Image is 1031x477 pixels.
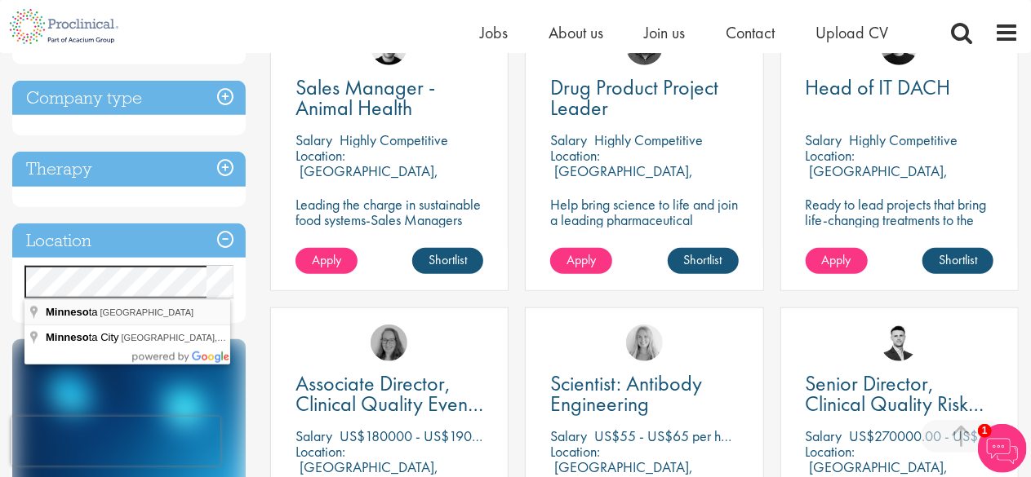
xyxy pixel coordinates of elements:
span: Salary [550,130,587,149]
span: Scientist: Antibody Engineering [550,369,702,417]
h3: Location [12,223,246,258]
a: Apply [296,248,358,274]
span: Minneso [46,331,89,343]
p: [GEOGRAPHIC_DATA], [GEOGRAPHIC_DATA] [806,161,949,196]
p: US$55 - US$65 per hour [594,426,739,445]
h3: Company type [12,81,246,116]
a: Drug Product Project Leader [550,77,738,118]
span: Salary [296,426,332,445]
span: Apply [822,251,851,268]
a: Apply [806,248,868,274]
p: US$180000 - US$190000 per annum [340,426,558,445]
span: Apply [312,251,341,268]
span: 1 [978,424,992,438]
p: Highly Competitive [594,130,703,149]
span: [GEOGRAPHIC_DATA] [100,307,194,317]
p: Help bring science to life and join a leading pharmaceutical company to play a key role in delive... [550,197,738,274]
a: Shortlist [922,248,993,274]
p: [GEOGRAPHIC_DATA], [GEOGRAPHIC_DATA] [296,161,438,196]
span: Head of IT DACH [806,73,951,101]
a: Associate Director, Clinical Quality Event Management (GCP) [296,373,483,414]
span: [GEOGRAPHIC_DATA], [GEOGRAPHIC_DATA] [122,333,313,342]
a: Shortlist [668,248,739,274]
img: Chatbot [978,424,1027,473]
span: Location: [550,146,600,165]
h3: Therapy [12,152,246,187]
span: Salary [550,426,587,445]
span: ta [46,306,100,318]
span: Location: [296,442,345,461]
span: Location: [806,442,855,461]
span: Location: [296,146,345,165]
img: Ingrid Aymes [371,325,407,361]
span: Location: [550,442,600,461]
p: Highly Competitive [340,130,448,149]
a: Join us [644,22,685,43]
span: Salary [806,130,842,149]
img: Joshua Godden [881,325,918,361]
p: Highly Competitive [850,130,958,149]
iframe: reCAPTCHA [11,417,220,466]
span: Minneso [46,306,89,318]
span: Sales Manager - Animal Health [296,73,435,121]
span: Salary [296,130,332,149]
a: Apply [550,248,612,274]
p: [GEOGRAPHIC_DATA], [GEOGRAPHIC_DATA] [550,161,693,196]
span: Location: [806,146,855,165]
p: Ready to lead projects that bring life-changing treatments to the world? Join our client at the f... [806,197,993,289]
a: Senior Director, Clinical Quality Risk Management [806,373,993,414]
span: Salary [806,426,842,445]
a: Contact [726,22,775,43]
p: Leading the charge in sustainable food systems-Sales Managers turn customer success into global p... [296,197,483,258]
img: Shannon Briggs [626,325,663,361]
span: Senior Director, Clinical Quality Risk Management [806,369,984,438]
span: Associate Director, Clinical Quality Event Management (GCP) [296,369,483,438]
a: Scientist: Antibody Engineering [550,373,738,414]
span: Drug Product Project Leader [550,73,718,121]
span: ta City [46,331,122,343]
a: About us [549,22,603,43]
a: Jobs [480,22,508,43]
a: Sales Manager - Animal Health [296,77,483,118]
span: Apply [567,251,596,268]
a: Head of IT DACH [806,77,993,98]
a: Shortlist [412,248,483,274]
a: Upload CV [815,22,888,43]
